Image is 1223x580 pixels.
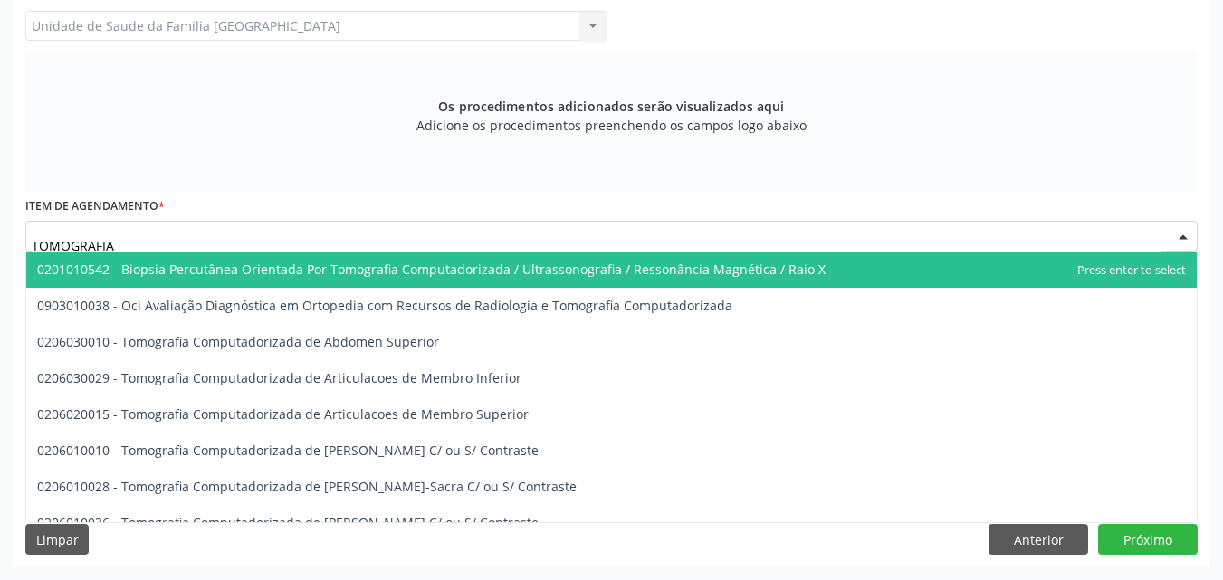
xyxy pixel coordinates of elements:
[37,297,732,314] span: 0903010038 - Oci Avaliação Diagnóstica em Ortopedia com Recursos de Radiologia e Tomografia Compu...
[25,193,165,221] label: Item de agendamento
[1098,524,1198,555] button: Próximo
[37,405,529,423] span: 0206020015 - Tomografia Computadorizada de Articulacoes de Membro Superior
[989,524,1088,555] button: Anterior
[438,97,784,116] span: Os procedimentos adicionados serão visualizados aqui
[32,227,1161,263] input: Buscar por procedimento
[37,514,539,531] span: 0206010036 - Tomografia Computadorizada de [PERSON_NAME] C/ ou S/ Contraste
[37,261,826,278] span: 0201010542 - Biopsia Percutânea Orientada Por Tomografia Computadorizada / Ultrassonografia / Res...
[37,333,439,350] span: 0206030010 - Tomografia Computadorizada de Abdomen Superior
[37,369,521,386] span: 0206030029 - Tomografia Computadorizada de Articulacoes de Membro Inferior
[416,116,807,135] span: Adicione os procedimentos preenchendo os campos logo abaixo
[37,478,577,495] span: 0206010028 - Tomografia Computadorizada de [PERSON_NAME]-Sacra C/ ou S/ Contraste
[37,442,539,459] span: 0206010010 - Tomografia Computadorizada de [PERSON_NAME] C/ ou S/ Contraste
